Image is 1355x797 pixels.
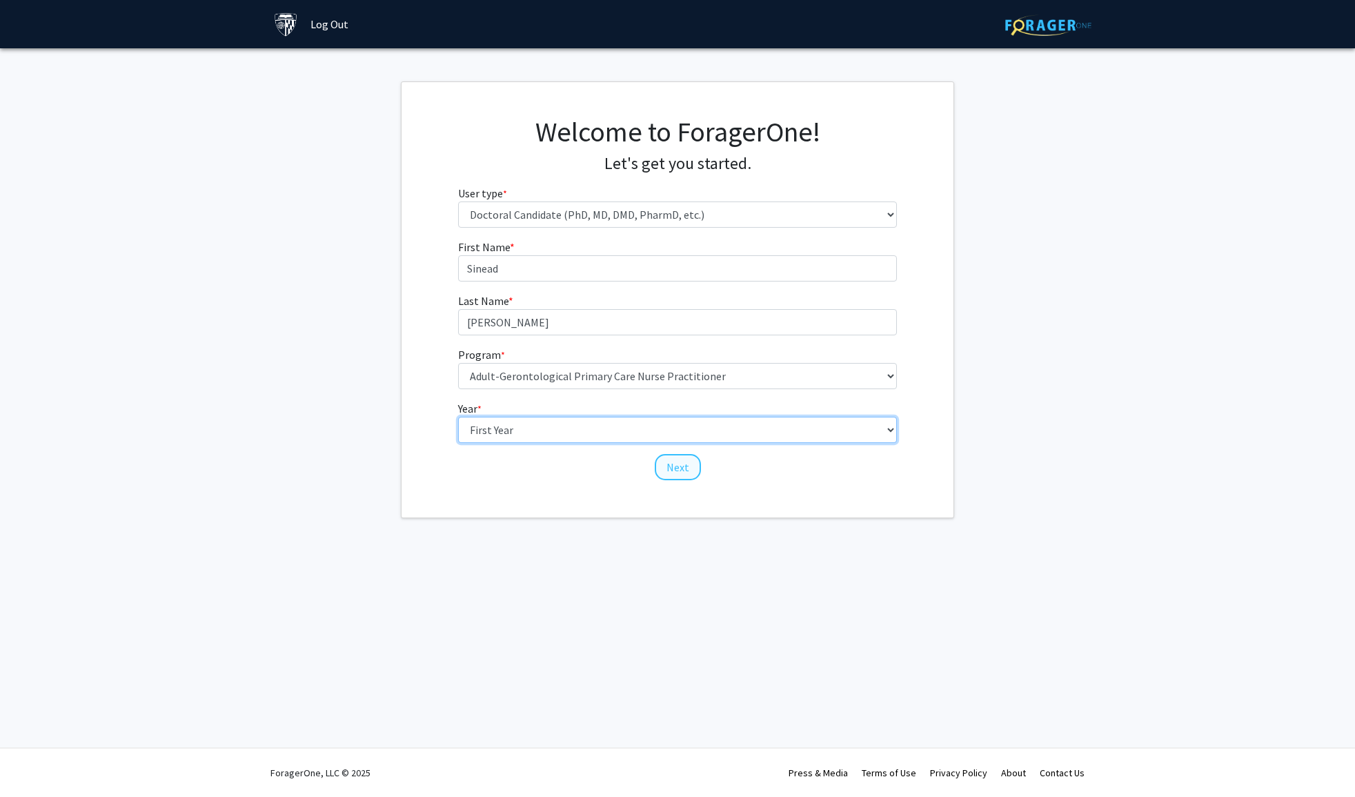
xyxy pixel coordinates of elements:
[458,185,507,201] label: User type
[10,735,59,787] iframe: Chat
[270,749,370,797] div: ForagerOne, LLC © 2025
[458,115,898,148] h1: Welcome to ForagerOne!
[458,294,508,308] span: Last Name
[862,767,916,779] a: Terms of Use
[458,240,510,254] span: First Name
[1005,14,1091,36] img: ForagerOne Logo
[458,400,482,417] label: Year
[789,767,848,779] a: Press & Media
[930,767,987,779] a: Privacy Policy
[655,454,701,480] button: Next
[1001,767,1026,779] a: About
[1040,767,1085,779] a: Contact Us
[458,346,505,363] label: Program
[458,154,898,174] h4: Let's get you started.
[274,12,298,37] img: Johns Hopkins University Logo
